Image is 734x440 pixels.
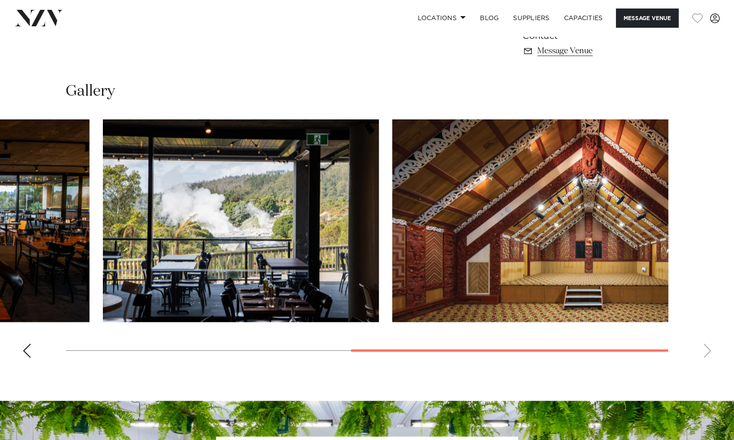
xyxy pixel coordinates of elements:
img: nzv-logo.png [14,10,63,26]
button: Message Venue [616,8,679,28]
a: Locations [410,8,473,28]
h2: Gallery [66,81,115,102]
swiper-slide: 4 / 4 [392,119,668,322]
a: BLOG [473,8,506,28]
swiper-slide: 3 / 4 [103,119,379,322]
a: Capacities [557,8,610,28]
a: SUPPLIERS [506,8,556,28]
a: Message Venue [522,45,668,57]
